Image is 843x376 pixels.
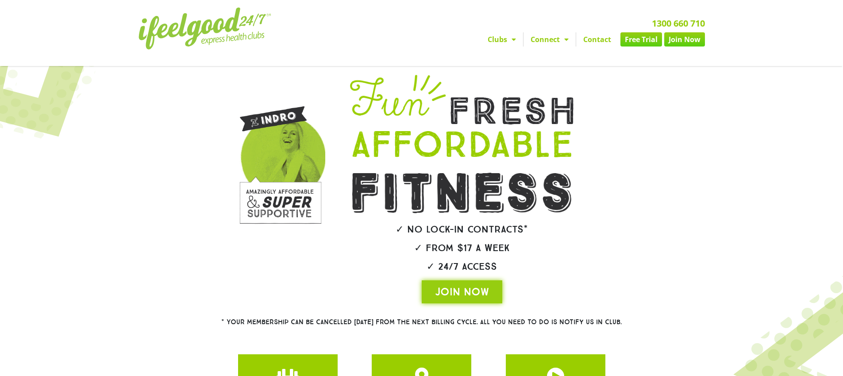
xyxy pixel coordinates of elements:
[325,225,599,234] h2: ✓ No lock-in contracts*
[652,17,705,29] a: 1300 660 710
[576,32,618,47] a: Contact
[664,32,705,47] a: Join Now
[422,280,502,303] a: JOIN NOW
[340,32,705,47] nav: Menu
[325,243,599,253] h2: ✓ From $17 a week
[524,32,576,47] a: Connect
[325,262,599,271] h2: ✓ 24/7 Access
[435,285,489,299] span: JOIN NOW
[620,32,662,47] a: Free Trial
[189,319,654,326] h2: * Your membership can be cancelled [DATE] from the next billing cycle. All you need to do is noti...
[481,32,523,47] a: Clubs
